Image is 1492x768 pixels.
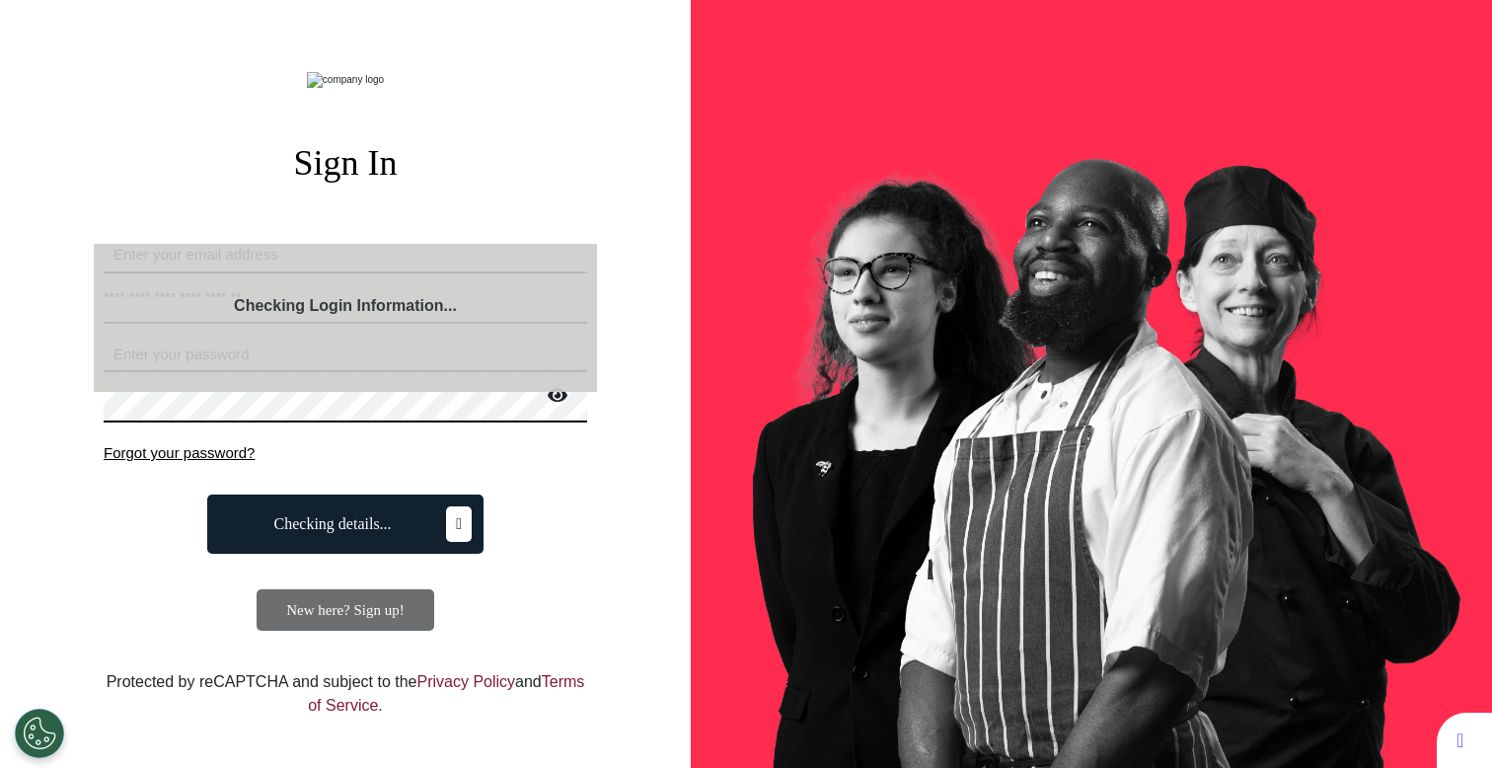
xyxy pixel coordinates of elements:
[104,142,587,185] h2: Sign In
[94,294,597,318] div: Checking Login Information...
[104,444,255,461] span: Forgot your password?
[207,495,484,554] button: Checking details...
[15,709,64,758] button: Open Preferences
[274,516,392,532] span: Checking details...
[416,673,515,690] a: Privacy Policy
[286,602,405,618] span: New here? Sign up!
[307,72,384,88] img: company logo
[104,670,587,718] div: Protected by reCAPTCHA and subject to the and .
